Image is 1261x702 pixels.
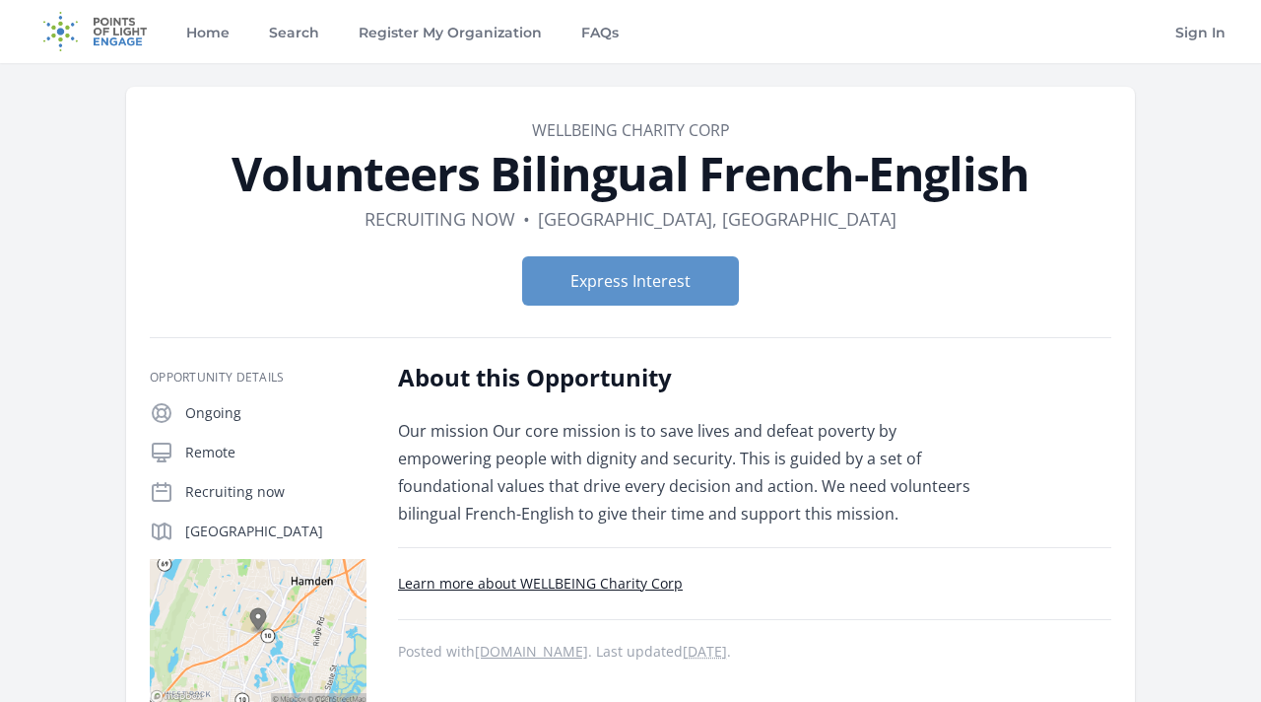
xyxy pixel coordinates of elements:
[683,642,727,661] abbr: Mon, Oct 6, 2025 4:43 AM
[532,119,730,141] a: WELLBEING Charity Corp
[475,642,588,661] a: [DOMAIN_NAME]
[185,403,366,423] p: Ongoing
[185,522,366,541] p: [GEOGRAPHIC_DATA]
[398,574,683,593] a: Learn more about WELLBEING Charity Corp
[398,362,974,393] h2: About this Opportunity
[523,205,530,233] div: •
[185,443,366,462] p: Remote
[150,150,1111,197] h1: Volunteers Bilingual French-English
[398,644,1111,660] p: Posted with . Last updated .
[522,256,739,306] button: Express Interest
[365,205,515,233] dd: Recruiting now
[185,482,366,502] p: Recruiting now
[150,370,366,386] h3: Opportunity Details
[398,417,974,527] p: Our mission Our core mission is to save lives and defeat poverty by empowering people with dignit...
[538,205,896,233] dd: [GEOGRAPHIC_DATA], [GEOGRAPHIC_DATA]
